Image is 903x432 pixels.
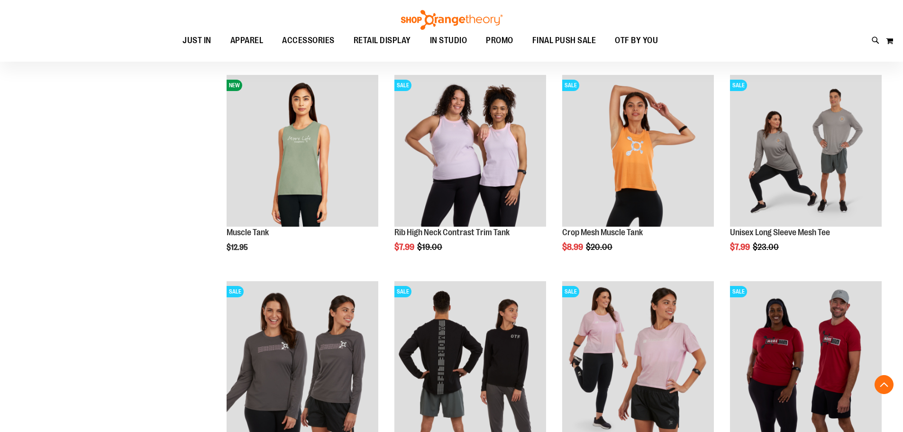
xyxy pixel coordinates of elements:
a: PROMO [476,30,523,52]
a: ACCESSORIES [273,30,344,52]
div: product [390,70,551,276]
span: $19.00 [417,242,444,252]
span: FINAL PUSH SALE [532,30,596,51]
span: APPAREL [230,30,264,51]
span: $23.00 [753,242,780,252]
span: SALE [562,80,579,91]
a: APPAREL [221,30,273,51]
img: Crop Mesh Muscle Tank primary image [562,75,714,227]
span: SALE [562,286,579,297]
span: JUST IN [182,30,211,51]
a: Muscle TankNEW [227,75,378,228]
span: $8.99 [562,242,584,252]
span: $20.00 [586,242,614,252]
a: RETAIL DISPLAY [344,30,420,52]
a: Crop Mesh Muscle Tank [562,228,643,237]
a: Unisex Long Sleeve Mesh Tee primary imageSALE [730,75,882,228]
span: $7.99 [730,242,751,252]
span: SALE [227,286,244,297]
span: $7.99 [394,242,416,252]
span: ACCESSORIES [282,30,335,51]
span: $12.95 [227,243,249,252]
a: Crop Mesh Muscle Tank primary imageSALE [562,75,714,228]
a: Muscle Tank [227,228,269,237]
div: product [725,70,886,276]
img: Rib Tank w/ Contrast Binding primary image [394,75,546,227]
div: product [557,70,719,276]
span: SALE [394,286,411,297]
span: SALE [730,80,747,91]
span: PROMO [486,30,513,51]
a: OTF BY YOU [605,30,667,52]
a: IN STUDIO [420,30,477,52]
span: OTF BY YOU [615,30,658,51]
div: product [222,70,383,276]
img: Unisex Long Sleeve Mesh Tee primary image [730,75,882,227]
img: Shop Orangetheory [400,10,504,30]
a: Rib Tank w/ Contrast Binding primary imageSALE [394,75,546,228]
img: Muscle Tank [227,75,378,227]
a: JUST IN [173,30,221,52]
a: Rib High Neck Contrast Trim Tank [394,228,510,237]
span: SALE [394,80,411,91]
button: Back To Top [875,375,894,394]
a: Unisex Long Sleeve Mesh Tee [730,228,830,237]
span: IN STUDIO [430,30,467,51]
a: FINAL PUSH SALE [523,30,606,52]
span: RETAIL DISPLAY [354,30,411,51]
span: NEW [227,80,242,91]
span: SALE [730,286,747,297]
